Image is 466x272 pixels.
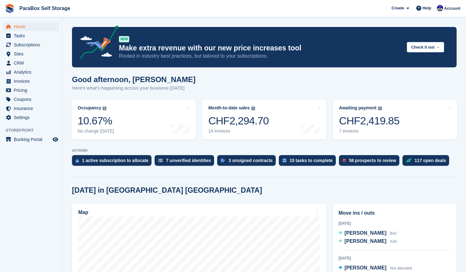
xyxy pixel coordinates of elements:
h1: Good afternoon, [PERSON_NAME] [72,75,196,84]
a: menu [3,104,59,113]
img: task-75834270c22a3079a89374b754ae025e5fb1db73e45f91037f5363f120a921f8.svg [283,159,286,162]
img: contract_signature_icon-13c848040528278c33f63329250d36e43548de30e8caae1d1a13099fd9432cc5.svg [221,159,225,162]
span: Home [14,22,51,31]
a: menu [3,113,59,122]
a: 15 tasks to complete [279,155,339,169]
a: menu [3,86,59,95]
a: Awaiting payment CHF2,419.85 7 invoices [333,100,457,139]
a: menu [3,68,59,76]
div: 14 invoices [208,128,269,134]
span: Analytics [14,68,51,76]
span: Not allocated [390,266,412,270]
span: Storefront [6,127,62,133]
h2: [DATE] in [GEOGRAPHIC_DATA] [GEOGRAPHIC_DATA] [72,186,262,195]
span: Coupons [14,95,51,104]
a: menu [3,95,59,104]
a: Month-to-date sales CHF2,294.70 14 invoices [202,100,327,139]
div: 7 invoices [339,128,399,134]
span: Tasks [14,31,51,40]
img: deal-1b604bf984904fb50ccaf53a9ad4b4a5d6e5aea283cecdc64d6e3604feb123c2.svg [406,158,412,163]
a: [PERSON_NAME] A40 [339,238,397,246]
span: Subscriptions [14,40,51,49]
a: menu [3,22,59,31]
a: menu [3,59,59,67]
span: Create [392,5,404,11]
span: Account [444,5,460,12]
p: Here's what's happening across your business [DATE] [72,85,196,92]
a: [PERSON_NAME] B42 [339,229,397,238]
img: icon-info-grey-7440780725fd019a000dd9b08b2336e03edf1995a4989e88bcd33f0948082b44.svg [378,107,382,110]
img: Gaspard Frey [437,5,443,11]
span: [PERSON_NAME] [345,230,387,236]
a: 3 unsigned contracts [217,155,279,169]
h2: Map [78,210,88,215]
img: active_subscription_to_allocate_icon-d502201f5373d7db506a760aba3b589e785aa758c864c3986d89f69b8ff3... [76,159,79,163]
div: CHF2,294.70 [208,114,269,127]
span: [PERSON_NAME] [345,265,387,270]
div: 7 unverified identities [166,158,211,163]
div: NEW [119,36,129,42]
h2: Move ins / outs [339,209,451,217]
a: menu [3,135,59,144]
div: Month-to-date sales [208,105,250,111]
div: [DATE] [339,255,451,261]
a: 7 unverified identities [155,155,217,169]
div: 10.67% [78,114,114,127]
a: 117 open deals [402,155,452,169]
span: Sites [14,50,51,58]
p: Make extra revenue with our new price increases tool [119,44,402,53]
p: Rooted in industry best practices, but tailored to your subscriptions. [119,53,402,60]
img: price-adjustments-announcement-icon-8257ccfd72463d97f412b2fc003d46551f7dbcb40ab6d574587a9cd5c0d94... [75,25,119,61]
img: verify_identity-adf6edd0f0f0b5bbfe63781bf79b02c33cf7c696d77639b501bdc392416b5a36.svg [158,159,163,162]
a: Occupancy 10.67% No change [DATE] [71,100,196,139]
img: stora-icon-8386f47178a22dfd0bd8f6a31ec36ba5ce8667c1dd55bd0f319d3a0aa187defe.svg [5,4,14,13]
div: 1 active subscription to allocate [82,158,148,163]
span: Insurance [14,104,51,113]
span: Help [422,5,431,11]
span: [PERSON_NAME] [345,238,387,244]
a: Preview store [52,136,59,143]
span: Settings [14,113,51,122]
a: menu [3,31,59,40]
a: menu [3,50,59,58]
div: 15 tasks to complete [289,158,333,163]
span: Pricing [14,86,51,95]
img: prospect-51fa495bee0391a8d652442698ab0144808aea92771e9ea1ae160a38d050c398.svg [343,159,346,162]
div: 58 prospects to review [349,158,396,163]
span: CRM [14,59,51,67]
img: icon-info-grey-7440780725fd019a000dd9b08b2336e03edf1995a4989e88bcd33f0948082b44.svg [103,107,106,110]
div: Occupancy [78,105,101,111]
span: Booking Portal [14,135,51,144]
img: icon-info-grey-7440780725fd019a000dd9b08b2336e03edf1995a4989e88bcd33f0948082b44.svg [251,107,255,110]
p: ACTIONS [72,149,457,153]
a: menu [3,77,59,86]
span: B42 [390,231,397,236]
a: menu [3,40,59,49]
div: 117 open deals [415,158,446,163]
a: ParaBox Self Storage [17,3,73,13]
div: [DATE] [339,221,451,226]
a: 58 prospects to review [339,155,402,169]
button: Check it out → [407,42,444,52]
span: Invoices [14,77,51,86]
div: No change [DATE] [78,128,114,134]
span: A40 [390,239,397,244]
div: 3 unsigned contracts [228,158,273,163]
div: CHF2,419.85 [339,114,399,127]
a: 1 active subscription to allocate [72,155,155,169]
div: Awaiting payment [339,105,376,111]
